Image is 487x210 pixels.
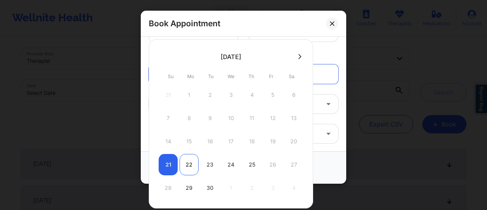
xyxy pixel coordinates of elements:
[221,53,241,61] div: [DATE]
[269,74,274,79] abbr: Friday
[248,74,254,79] abbr: Thursday
[289,74,294,79] abbr: Saturday
[143,52,344,59] div: Appointment information:
[228,74,234,79] abbr: Wednesday
[201,154,220,175] div: Tue Sep 23 2025
[201,177,220,199] div: Tue Sep 30 2025
[242,154,261,175] div: Thu Sep 25 2025
[149,18,220,29] h2: Book Appointment
[221,154,240,175] div: Wed Sep 24 2025
[168,74,173,79] abbr: Sunday
[180,154,199,175] div: Mon Sep 22 2025
[180,177,199,199] div: Mon Sep 29 2025
[187,74,194,79] abbr: Monday
[208,74,213,79] abbr: Tuesday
